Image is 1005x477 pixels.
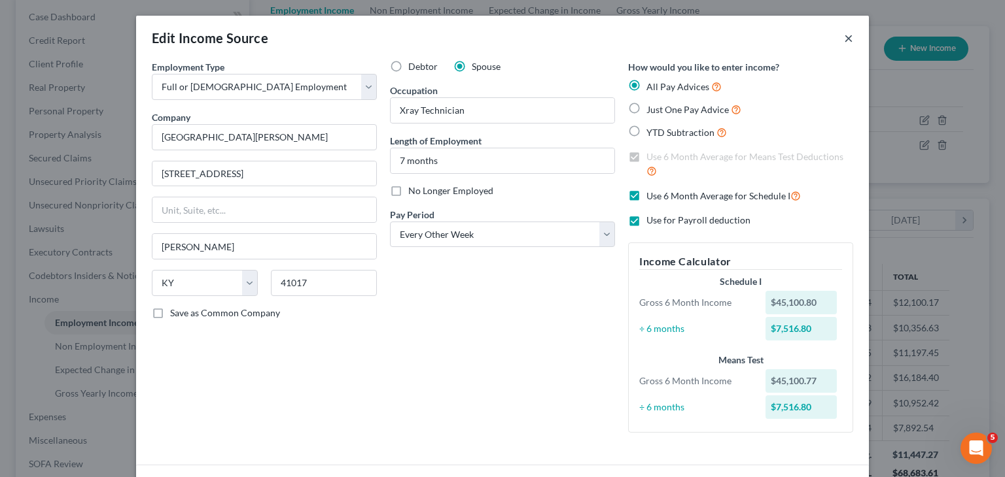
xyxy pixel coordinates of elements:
[766,395,837,419] div: $7,516.80
[646,104,729,115] span: Just One Pay Advice
[961,433,992,464] iframe: Intercom live chat
[408,61,438,72] span: Debtor
[390,134,482,148] label: Length of Employment
[633,374,759,387] div: Gross 6 Month Income
[639,275,842,288] div: Schedule I
[646,214,750,225] span: Use for Payroll deduction
[152,197,376,222] input: Unit, Suite, etc...
[152,29,268,47] div: Edit Income Source
[152,124,377,150] input: Search company by name...
[472,61,501,72] span: Spouse
[639,354,842,367] div: Means Test
[391,148,614,173] input: ex: 2 years
[633,401,759,414] div: ÷ 6 months
[766,317,837,340] div: $7,516.80
[646,151,843,162] span: Use 6 Month Average for Means Test Deductions
[639,254,842,270] h5: Income Calculator
[152,161,376,186] input: Enter address...
[646,190,790,201] span: Use 6 Month Average for Schedule I
[391,98,614,123] input: --
[390,84,438,97] label: Occupation
[170,307,280,318] span: Save as Common Company
[633,322,759,335] div: ÷ 6 months
[152,61,224,73] span: Employment Type
[408,185,493,196] span: No Longer Employed
[152,234,376,259] input: Enter city...
[766,369,837,393] div: $45,100.77
[390,209,434,220] span: Pay Period
[152,112,190,123] span: Company
[628,60,779,74] label: How would you like to enter income?
[271,270,377,296] input: Enter zip...
[987,433,998,443] span: 5
[646,127,714,138] span: YTD Subtraction
[844,30,853,46] button: ×
[646,81,709,92] span: All Pay Advices
[766,291,837,314] div: $45,100.80
[633,296,759,309] div: Gross 6 Month Income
